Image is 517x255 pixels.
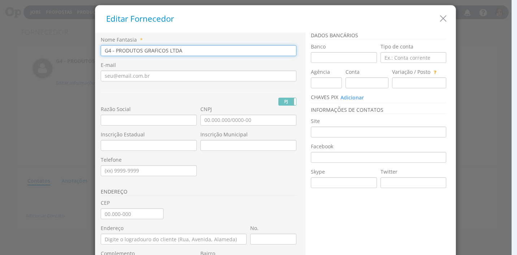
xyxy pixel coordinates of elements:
[311,43,326,50] label: Banco
[311,94,447,103] h3: Chaves PIX
[392,68,430,76] label: Variação / Posto
[381,168,397,175] label: Twitter
[311,107,447,114] h3: Informações de Contatos
[101,71,296,81] input: seu@email.com.br
[101,106,131,113] label: Razão Social
[101,131,145,138] label: Inscrição Estadual
[101,165,197,176] input: (xx) 9999-9999
[381,43,413,50] label: Tipo de conta
[340,94,364,102] button: Adicionar
[200,115,296,126] input: 00.000.000/0000-00
[101,234,247,245] input: Digite o logradouro do cliente (Rua, Avenida, Alameda)
[311,168,325,175] label: Skype
[311,33,447,39] h3: Dados bancários
[432,69,436,75] span: Utilize este campo para informar dados adicionais ou específicos para esta conta. Ex: 013 - Poupança
[101,61,116,69] label: E-mail
[106,14,450,24] h5: Editar Fornecedor
[101,189,296,196] h3: ENDEREÇO
[200,131,248,138] label: Inscrição Municipal
[101,208,164,219] input: 00.000-000
[311,118,320,125] label: Site
[101,36,137,43] label: Nome Fantasia
[346,68,360,76] label: Conta
[311,68,330,76] label: Agência
[381,52,447,63] input: Ex.: Conta corrente
[138,37,143,43] span: Campo obrigatório
[250,225,258,232] label: No.
[200,106,212,113] label: CNPJ
[279,98,296,105] label: PJ
[101,199,110,207] label: CEP
[101,225,123,232] label: Endereço
[311,143,333,150] label: Facebook
[101,156,122,163] label: Telefone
